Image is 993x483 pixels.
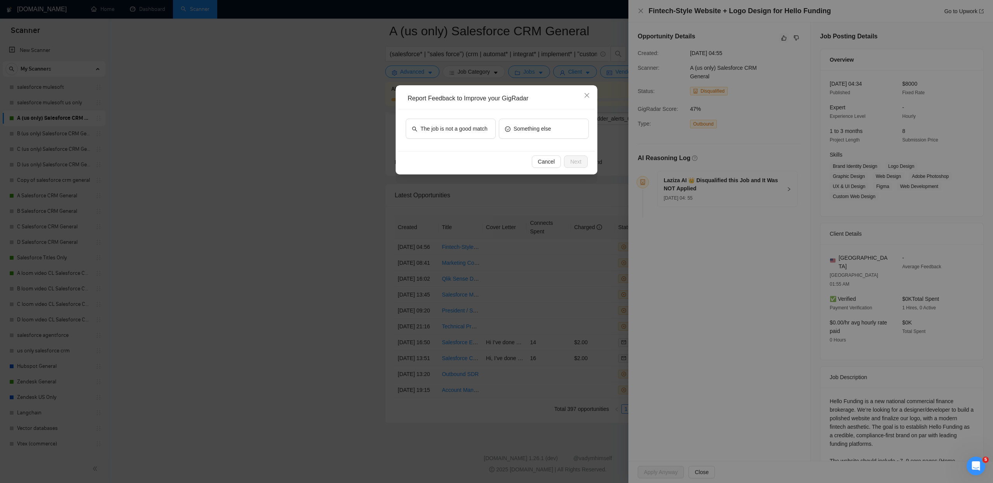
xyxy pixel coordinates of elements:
[412,126,417,131] span: search
[538,157,555,166] span: Cancel
[408,94,591,103] div: Report Feedback to Improve your GigRadar
[505,126,510,131] span: smile
[406,119,496,139] button: searchThe job is not a good match
[420,124,488,133] span: The job is not a good match
[499,119,589,139] button: smileSomething else
[576,85,597,106] button: Close
[967,457,985,475] iframe: Intercom live chat
[564,155,588,168] button: Next
[514,124,551,133] span: Something else
[983,457,989,463] span: 5
[532,155,561,168] button: Cancel
[584,92,590,98] span: close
